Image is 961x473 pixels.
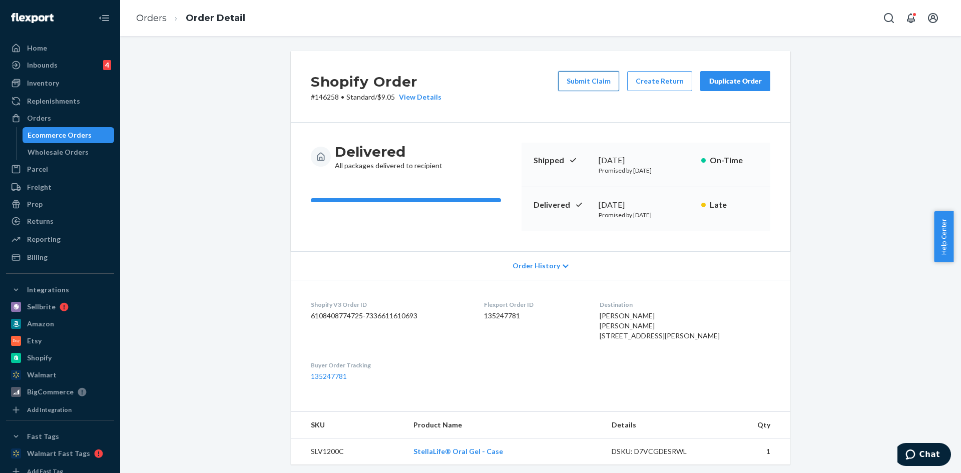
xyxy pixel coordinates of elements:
[27,78,59,88] div: Inventory
[700,71,770,91] button: Duplicate Order
[27,60,58,70] div: Inbounds
[901,8,921,28] button: Open notifications
[6,93,114,109] a: Replenishments
[27,448,90,458] div: Walmart Fast Tags
[27,405,72,414] div: Add Integration
[311,311,468,321] dd: 6108408774725-7336611610693
[27,336,42,346] div: Etsy
[311,372,347,380] a: 135247781
[534,155,591,166] p: Shipped
[6,445,114,461] a: Walmart Fast Tags
[311,92,441,102] p: # 146258 / $9.05
[103,60,111,70] div: 4
[879,8,899,28] button: Open Search Box
[6,231,114,247] a: Reporting
[934,211,953,262] button: Help Center
[27,234,61,244] div: Reporting
[484,300,584,309] dt: Flexport Order ID
[710,199,758,211] p: Late
[311,300,468,309] dt: Shopify V3 Order ID
[27,353,52,363] div: Shopify
[27,182,52,192] div: Freight
[599,199,693,211] div: [DATE]
[6,367,114,383] a: Walmart
[186,13,245,24] a: Order Detail
[346,93,375,101] span: Standard
[600,311,720,340] span: [PERSON_NAME] [PERSON_NAME] [STREET_ADDRESS][PERSON_NAME]
[27,387,74,397] div: BigCommerce
[599,155,693,166] div: [DATE]
[28,147,89,157] div: Wholesale Orders
[28,130,92,140] div: Ecommerce Orders
[291,438,405,465] td: SLV1200C
[710,155,758,166] p: On-Time
[6,282,114,298] button: Integrations
[128,4,253,33] ol: breadcrumbs
[709,76,762,86] div: Duplicate Order
[923,8,943,28] button: Open account menu
[27,319,54,329] div: Amazon
[27,302,56,312] div: Sellbrite
[311,361,468,369] dt: Buyer Order Tracking
[600,300,770,309] dt: Destination
[6,40,114,56] a: Home
[23,144,115,160] a: Wholesale Orders
[6,299,114,315] a: Sellbrite
[6,333,114,349] a: Etsy
[27,43,47,53] div: Home
[335,143,442,161] h3: Delivered
[291,412,405,438] th: SKU
[341,93,344,101] span: •
[311,71,441,92] h2: Shopify Order
[6,428,114,444] button: Fast Tags
[6,316,114,332] a: Amazon
[6,249,114,265] a: Billing
[599,166,693,175] p: Promised by [DATE]
[27,199,43,209] div: Prep
[6,57,114,73] a: Inbounds4
[27,252,48,262] div: Billing
[558,71,619,91] button: Submit Claim
[6,196,114,212] a: Prep
[405,412,604,438] th: Product Name
[136,13,167,24] a: Orders
[27,113,51,123] div: Orders
[6,213,114,229] a: Returns
[713,438,790,465] td: 1
[6,110,114,126] a: Orders
[6,179,114,195] a: Freight
[897,443,951,468] iframe: Opens a widget where you can chat to one of our agents
[395,92,441,102] button: View Details
[27,370,57,380] div: Walmart
[413,447,503,455] a: StellaLife® Oral Gel - Case
[599,211,693,219] p: Promised by [DATE]
[94,8,114,28] button: Close Navigation
[27,164,48,174] div: Parcel
[513,261,560,271] span: Order History
[11,13,54,23] img: Flexport logo
[6,75,114,91] a: Inventory
[484,311,584,321] dd: 135247781
[27,431,59,441] div: Fast Tags
[27,285,69,295] div: Integrations
[27,216,54,226] div: Returns
[6,350,114,366] a: Shopify
[6,404,114,416] a: Add Integration
[612,446,706,456] div: DSKU: D7VCGDESRWL
[604,412,714,438] th: Details
[27,96,80,106] div: Replenishments
[23,127,115,143] a: Ecommerce Orders
[534,199,591,211] p: Delivered
[335,143,442,171] div: All packages delivered to recipient
[6,161,114,177] a: Parcel
[6,384,114,400] a: BigCommerce
[713,412,790,438] th: Qty
[627,71,692,91] button: Create Return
